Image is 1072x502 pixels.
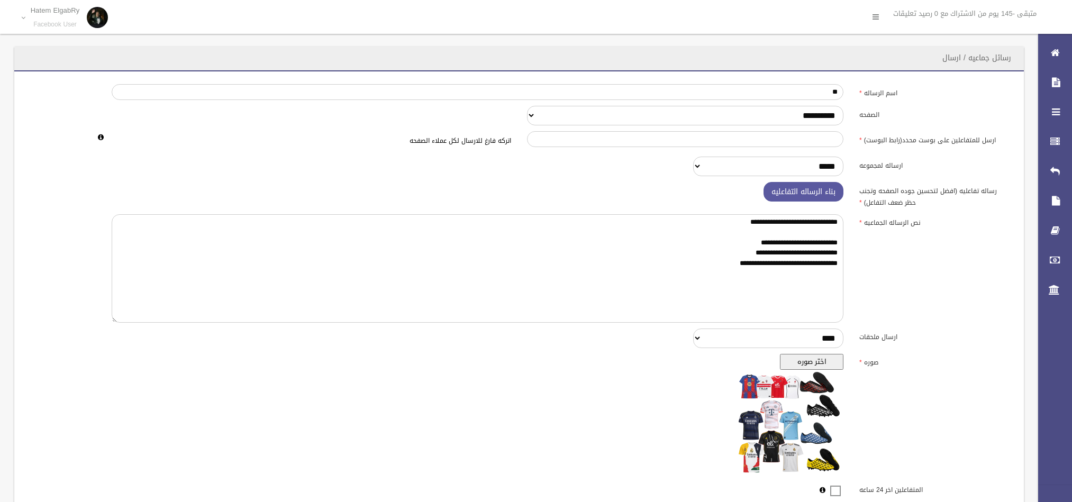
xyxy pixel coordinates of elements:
label: رساله تفاعليه (افضل لتحسين جوده الصفحه وتجنب حظر ضعف التفاعل) [851,182,1018,208]
label: ارساله لمجموعه [851,157,1018,171]
header: رسائل جماعيه / ارسال [930,48,1024,68]
label: المتفاعلين اخر 24 ساعه [851,481,1018,496]
label: نص الرساله الجماعيه [851,214,1018,229]
img: معاينه الصوره [738,370,843,476]
button: بناء الرساله التفاعليه [764,182,843,202]
label: الصفحه [851,106,1018,121]
h6: اتركه فارغ للارسال لكل عملاء الصفحه [112,138,511,144]
label: ارسل للمتفاعلين على بوست محدد(رابط البوست) [851,131,1018,146]
p: Hatem ElgabRy [31,6,80,14]
label: صوره [851,354,1018,369]
label: ارسال ملحقات [851,328,1018,343]
small: Facebook User [31,21,80,29]
button: اختر صوره [780,354,843,370]
label: اسم الرساله [851,84,1018,99]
